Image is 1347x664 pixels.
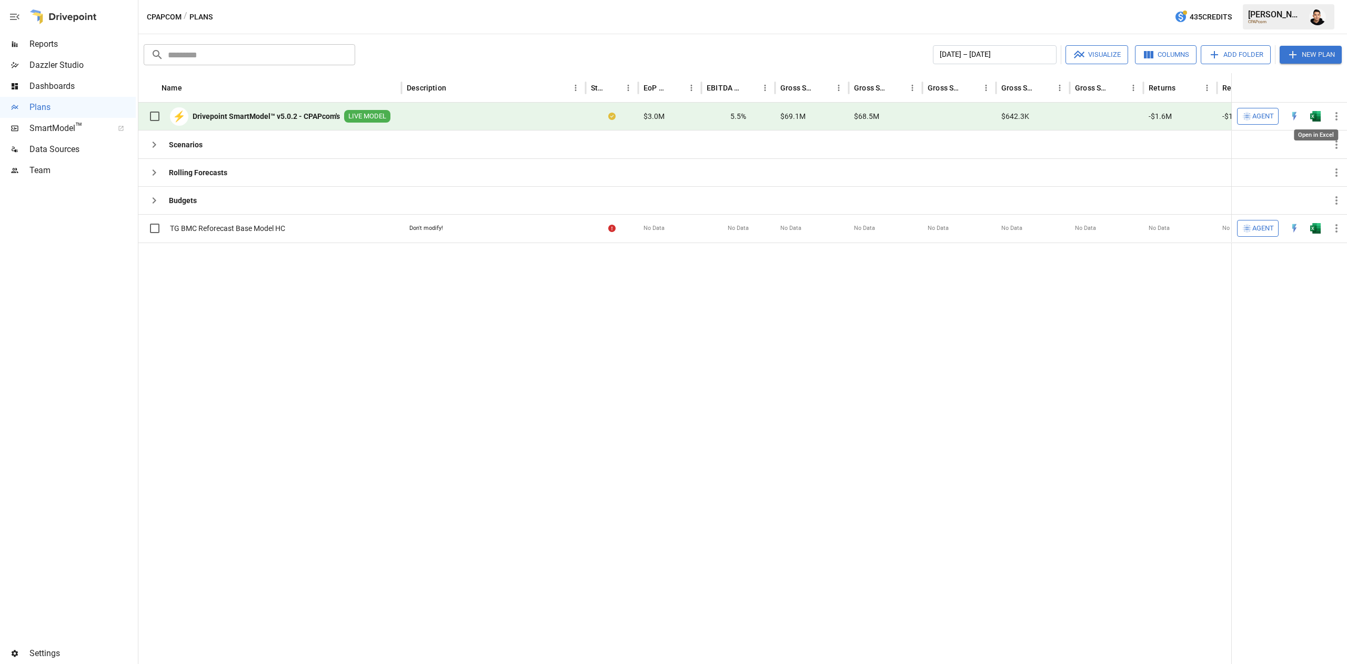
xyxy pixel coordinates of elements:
b: Rolling Forecasts [169,167,227,178]
button: CPAPcom [147,11,182,24]
div: Returns [1149,84,1175,92]
button: Status column menu [621,81,636,95]
button: Agent [1237,108,1279,125]
span: No Data [854,224,875,233]
button: Sort [183,81,198,95]
span: SmartModel [29,122,106,135]
b: Scenarios [169,139,203,150]
button: EoP Cash column menu [684,81,699,95]
button: Sort [817,81,831,95]
div: Your plan has changes in Excel that are not reflected in the Drivepoint Data Warehouse, select "S... [608,111,616,122]
span: 435 Credits [1190,11,1232,24]
button: Sort [964,81,979,95]
div: Open in Excel [1310,111,1321,122]
button: Gross Sales column menu [831,81,846,95]
div: Open in Quick Edit [1289,223,1300,234]
button: Add Folder [1201,45,1271,64]
img: quick-edit-flash.b8aec18c.svg [1289,111,1300,122]
span: Plans [29,101,136,114]
button: Sort [606,81,621,95]
div: Don't modify! [409,224,443,233]
button: Sort [890,81,905,95]
div: [PERSON_NAME] [1248,9,1303,19]
span: Agent [1252,223,1274,235]
span: No Data [1149,224,1170,233]
button: Sort [1332,81,1347,95]
div: CPAPcom [1248,19,1303,24]
div: Gross Sales: Retail [1075,84,1110,92]
b: Budgets [169,195,197,206]
span: -$1.6M [1149,111,1172,122]
span: No Data [1001,224,1022,233]
span: LIVE MODEL [344,112,390,122]
div: Gross Sales: DTC Online [854,84,889,92]
span: Data Sources [29,143,136,156]
div: Description [407,84,446,92]
div: ⚡ [170,107,188,126]
div: EBITDA Margin [707,84,742,92]
button: Sort [669,81,684,95]
span: No Data [780,224,801,233]
span: TG BMC Reforecast Base Model HC [170,223,285,234]
b: Drivepoint SmartModel™ v5.0.2 - CPAPcom's [193,111,340,122]
button: Returns column menu [1200,81,1214,95]
span: No Data [1075,224,1096,233]
span: Settings [29,647,136,660]
img: Francisco Sanchez [1309,8,1326,25]
div: Gross Sales: Wholesale [1001,84,1037,92]
button: EBITDA Margin column menu [758,81,772,95]
span: $3.0M [644,111,665,122]
div: Status [591,84,605,92]
span: No Data [928,224,949,233]
button: Francisco Sanchez [1303,2,1332,32]
span: 5.5% [730,111,746,122]
div: Gross Sales [780,84,816,92]
span: Reports [29,38,136,51]
div: EoP Cash [644,84,668,92]
div: Name [162,84,182,92]
button: 435Credits [1170,7,1236,27]
div: Open in Quick Edit [1289,111,1300,122]
div: Gross Sales: Marketplace [928,84,963,92]
div: Returns: DTC Online [1222,84,1258,92]
button: Sort [1111,81,1126,95]
span: No Data [644,224,665,233]
span: -$1.6M [1222,111,1245,122]
button: Columns [1135,45,1197,64]
img: quick-edit-flash.b8aec18c.svg [1289,223,1300,234]
span: $642.3K [1001,111,1029,122]
div: Open in Excel [1310,223,1321,234]
span: $68.5M [854,111,879,122]
button: Visualize [1065,45,1128,64]
button: Description column menu [568,81,583,95]
span: Agent [1252,110,1274,123]
span: $69.1M [780,111,806,122]
span: Team [29,164,136,177]
button: New Plan [1280,46,1342,64]
img: excel-icon.76473adf.svg [1310,223,1321,234]
span: ™ [75,120,83,134]
span: No Data [728,224,749,233]
button: Sort [1038,81,1052,95]
div: / [184,11,187,24]
div: Open in Excel [1294,129,1338,140]
button: Sort [447,81,462,95]
button: Gross Sales: DTC Online column menu [905,81,920,95]
span: Dazzler Studio [29,59,136,72]
button: Gross Sales: Marketplace column menu [979,81,993,95]
button: Sort [1177,81,1191,95]
img: excel-icon.76473adf.svg [1310,111,1321,122]
div: Error during sync. [608,223,616,234]
span: No Data [1222,224,1243,233]
button: Sort [743,81,758,95]
button: Gross Sales: Retail column menu [1126,81,1141,95]
button: [DATE] – [DATE] [933,45,1057,64]
span: Dashboards [29,80,136,93]
button: Gross Sales: Wholesale column menu [1052,81,1067,95]
button: Agent [1237,220,1279,237]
